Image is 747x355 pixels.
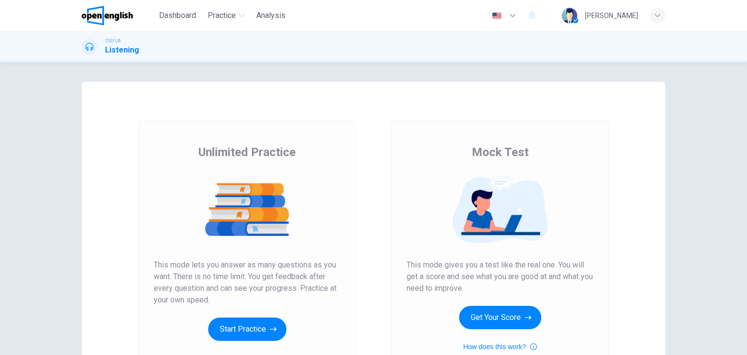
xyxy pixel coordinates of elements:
[154,259,340,306] span: This mode lets you answer as many questions as you want. There is no time limit. You get feedback...
[159,10,196,21] span: Dashboard
[155,7,200,24] button: Dashboard
[208,10,236,21] span: Practice
[256,10,285,21] span: Analysis
[105,37,121,44] span: TOEFL®
[198,144,296,160] span: Unlimited Practice
[82,6,155,25] a: OpenEnglish logo
[459,306,541,329] button: Get Your Score
[208,318,286,341] button: Start Practice
[585,10,638,21] div: [PERSON_NAME]
[491,12,503,19] img: en
[204,7,249,24] button: Practice
[105,44,139,56] h1: Listening
[407,259,593,294] span: This mode gives you a test like the real one. You will get a score and see what you are good at a...
[82,6,133,25] img: OpenEnglish logo
[562,8,577,23] img: Profile picture
[472,144,529,160] span: Mock Test
[252,7,289,24] button: Analysis
[463,341,536,353] button: How does this work?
